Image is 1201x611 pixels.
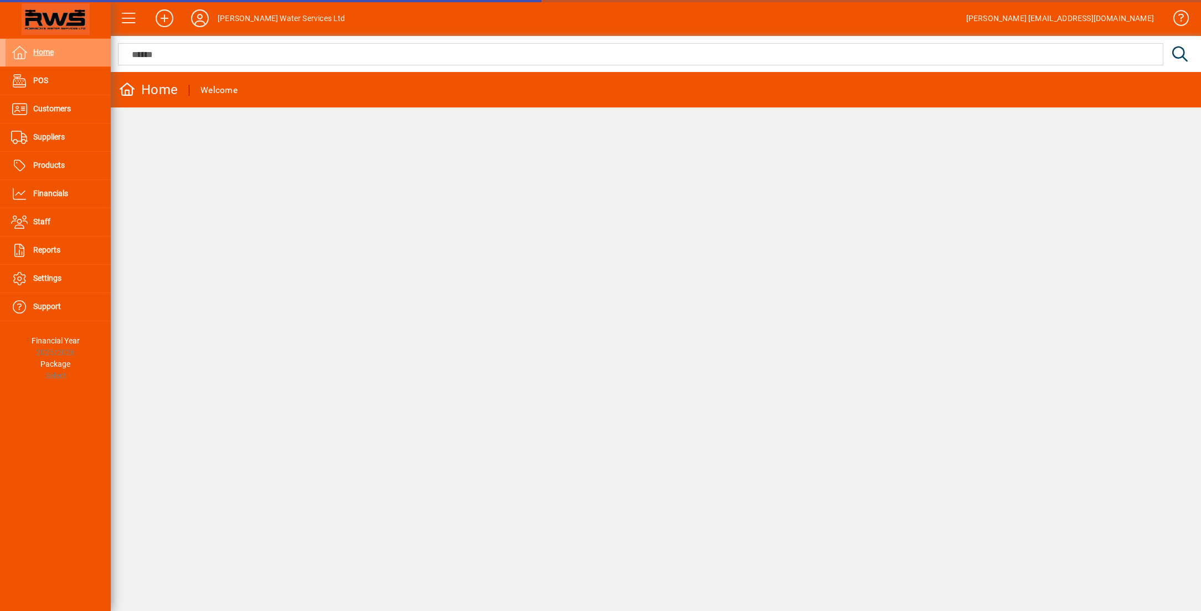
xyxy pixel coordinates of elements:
[33,189,68,198] span: Financials
[6,95,111,123] a: Customers
[6,124,111,151] a: Suppliers
[33,217,50,226] span: Staff
[119,81,178,99] div: Home
[32,336,80,345] span: Financial Year
[218,9,346,27] div: [PERSON_NAME] Water Services Ltd
[33,161,65,170] span: Products
[40,360,70,368] span: Package
[200,81,238,99] div: Welcome
[6,265,111,292] a: Settings
[6,152,111,179] a: Products
[147,8,182,28] button: Add
[6,208,111,236] a: Staff
[33,274,61,283] span: Settings
[33,132,65,141] span: Suppliers
[6,293,111,321] a: Support
[33,76,48,85] span: POS
[182,8,218,28] button: Profile
[33,245,60,254] span: Reports
[6,237,111,264] a: Reports
[33,104,71,113] span: Customers
[1165,2,1187,38] a: Knowledge Base
[6,67,111,95] a: POS
[33,48,54,57] span: Home
[6,180,111,208] a: Financials
[33,302,61,311] span: Support
[966,9,1154,27] div: [PERSON_NAME] [EMAIL_ADDRESS][DOMAIN_NAME]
